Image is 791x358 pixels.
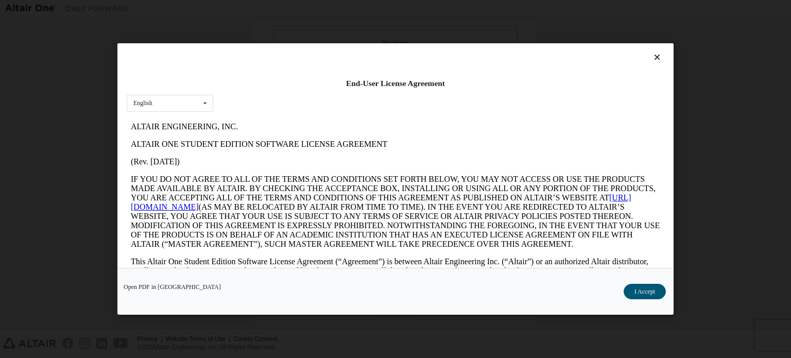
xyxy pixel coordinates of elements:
[4,39,534,48] p: (Rev. [DATE])
[4,139,534,176] p: This Altair One Student Edition Software License Agreement (“Agreement”) is between Altair Engine...
[4,75,505,93] a: [URL][DOMAIN_NAME]
[4,57,534,131] p: IF YOU DO NOT AGREE TO ALL OF THE TERMS AND CONDITIONS SET FORTH BELOW, YOU MAY NOT ACCESS OR USE...
[127,78,664,89] div: End-User License Agreement
[133,100,152,106] div: English
[4,22,534,31] p: ALTAIR ONE STUDENT EDITION SOFTWARE LICENSE AGREEMENT
[624,284,666,299] button: I Accept
[4,4,534,13] p: ALTAIR ENGINEERING, INC.
[124,284,221,290] a: Open PDF in [GEOGRAPHIC_DATA]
